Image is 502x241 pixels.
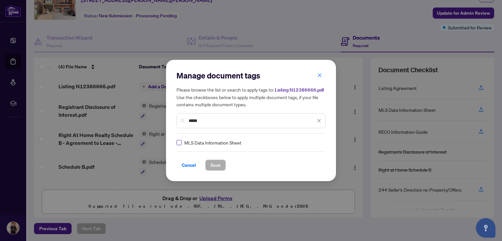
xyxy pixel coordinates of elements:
[476,218,495,238] button: Open asap
[176,86,326,108] h5: Please browse the list or search to apply tags to: Use the checkboxes below to apply multiple doc...
[176,70,326,81] h2: Manage document tags
[182,160,196,170] span: Cancel
[205,160,226,171] button: Save
[184,139,242,146] span: MLS Data Information Sheet
[176,160,201,171] button: Cancel
[317,118,321,123] span: close
[275,87,324,93] span: Listing N12386666.pdf
[317,73,322,77] span: close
